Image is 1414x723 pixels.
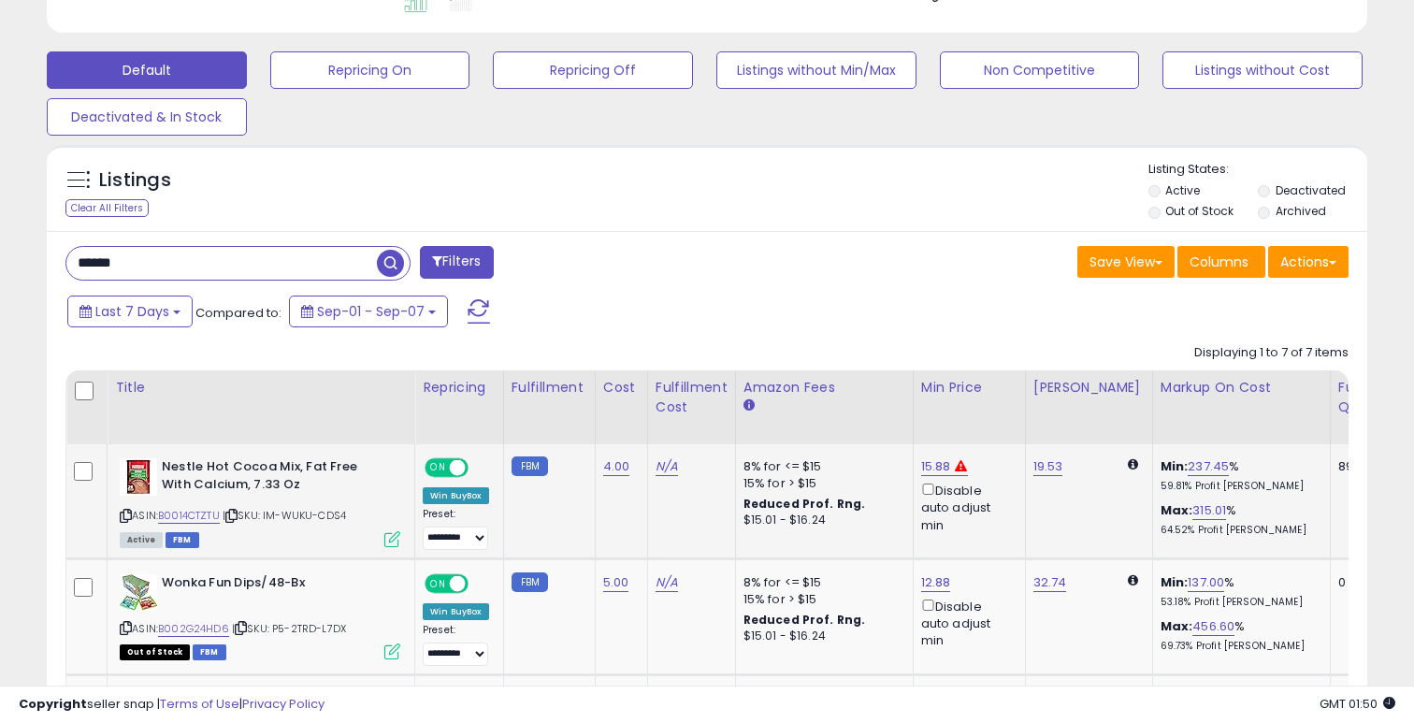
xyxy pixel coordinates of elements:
div: 89 [1338,458,1396,475]
p: Listing States: [1148,161,1368,179]
label: Deactivated [1276,182,1346,198]
div: Preset: [423,508,489,550]
div: Markup on Cost [1161,378,1322,398]
span: Columns [1190,253,1248,271]
b: Reduced Prof. Rng. [743,496,866,512]
span: OFF [466,460,496,476]
div: 0 [1338,574,1396,591]
div: [PERSON_NAME] [1033,378,1145,398]
i: Min price is in the reduced profit range. [955,460,967,472]
th: The percentage added to the cost of goods (COGS) that forms the calculator for Min & Max prices. [1152,370,1330,444]
b: Nestle Hot Cocoa Mix, Fat Free With Calcium, 7.33 Oz [162,458,389,498]
b: Min: [1161,573,1189,591]
b: Max: [1161,617,1193,635]
button: Repricing On [270,51,470,89]
a: 456.60 [1192,617,1234,636]
button: Last 7 Days [67,296,193,327]
b: Max: [1161,501,1193,519]
button: Filters [420,246,493,279]
div: 15% for > $15 [743,591,899,608]
div: 8% for <= $15 [743,574,899,591]
div: Disable auto adjust min [921,480,1011,534]
div: Cost [603,378,640,398]
div: seller snap | | [19,696,325,714]
span: All listings currently available for purchase on Amazon [120,532,163,548]
a: B0014CTZTU [158,508,220,524]
span: 2025-09-16 01:50 GMT [1320,695,1395,713]
div: $15.01 - $16.24 [743,629,899,644]
a: 137.00 [1188,573,1224,592]
label: Active [1165,182,1200,198]
span: Last 7 Days [95,302,169,321]
strong: Copyright [19,695,87,713]
span: Compared to: [195,304,281,322]
label: Out of Stock [1165,203,1234,219]
span: Sep-01 - Sep-07 [317,302,425,321]
a: 237.45 [1188,457,1229,476]
a: 15.88 [921,457,951,476]
div: Min Price [921,378,1017,398]
div: 8% for <= $15 [743,458,899,475]
a: N/A [656,573,678,592]
div: ASIN: [120,458,400,545]
div: % [1161,502,1316,537]
div: % [1161,618,1316,653]
label: Archived [1276,203,1326,219]
img: 51S9uiHJPiL._SL40_.jpg [120,458,157,496]
div: % [1161,458,1316,493]
a: 32.74 [1033,573,1067,592]
a: Privacy Policy [242,695,325,713]
button: Sep-01 - Sep-07 [289,296,448,327]
div: $15.01 - $16.24 [743,513,899,528]
a: B002G24HD6 [158,621,229,637]
button: Columns [1177,246,1265,278]
b: Wonka Fun Dips/48-Bx [162,574,389,597]
small: Amazon Fees. [743,398,755,414]
div: Win BuyBox [423,603,489,620]
button: Save View [1077,246,1175,278]
a: 19.53 [1033,457,1063,476]
p: 59.81% Profit [PERSON_NAME] [1161,480,1316,493]
p: 69.73% Profit [PERSON_NAME] [1161,640,1316,653]
div: Fulfillment Cost [656,378,728,417]
div: Fulfillment [512,378,587,398]
img: 5121cD4u4CL._SL40_.jpg [120,574,157,611]
div: Displaying 1 to 7 of 7 items [1194,344,1349,362]
span: OFF [466,575,496,591]
div: Amazon Fees [743,378,905,398]
button: Non Competitive [940,51,1140,89]
b: Min: [1161,457,1189,475]
small: FBM [512,456,548,476]
div: 15% for > $15 [743,475,899,492]
div: % [1161,574,1316,609]
div: Repricing [423,378,496,398]
div: Win BuyBox [423,487,489,504]
p: 64.52% Profit [PERSON_NAME] [1161,524,1316,537]
span: All listings that are currently out of stock and unavailable for purchase on Amazon [120,644,190,660]
a: N/A [656,457,678,476]
a: Terms of Use [160,695,239,713]
div: Fulfillable Quantity [1338,378,1403,417]
h5: Listings [99,167,171,194]
a: 12.88 [921,573,951,592]
div: Title [115,378,407,398]
small: FBM [512,572,548,592]
a: 4.00 [603,457,630,476]
button: Repricing Off [493,51,693,89]
a: 5.00 [603,573,629,592]
span: | SKU: P5-2TRD-L7DX [232,621,346,636]
span: | SKU: IM-WUKU-CDS4 [223,508,346,523]
div: ASIN: [120,574,400,658]
button: Deactivated & In Stock [47,98,247,136]
button: Actions [1268,246,1349,278]
span: FBM [166,532,199,548]
b: Reduced Prof. Rng. [743,612,866,628]
div: Preset: [423,624,489,666]
span: ON [426,575,450,591]
button: Default [47,51,247,89]
div: Disable auto adjust min [921,596,1011,650]
span: FBM [193,644,226,660]
button: Listings without Min/Max [716,51,916,89]
a: 315.01 [1192,501,1226,520]
span: ON [426,460,450,476]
